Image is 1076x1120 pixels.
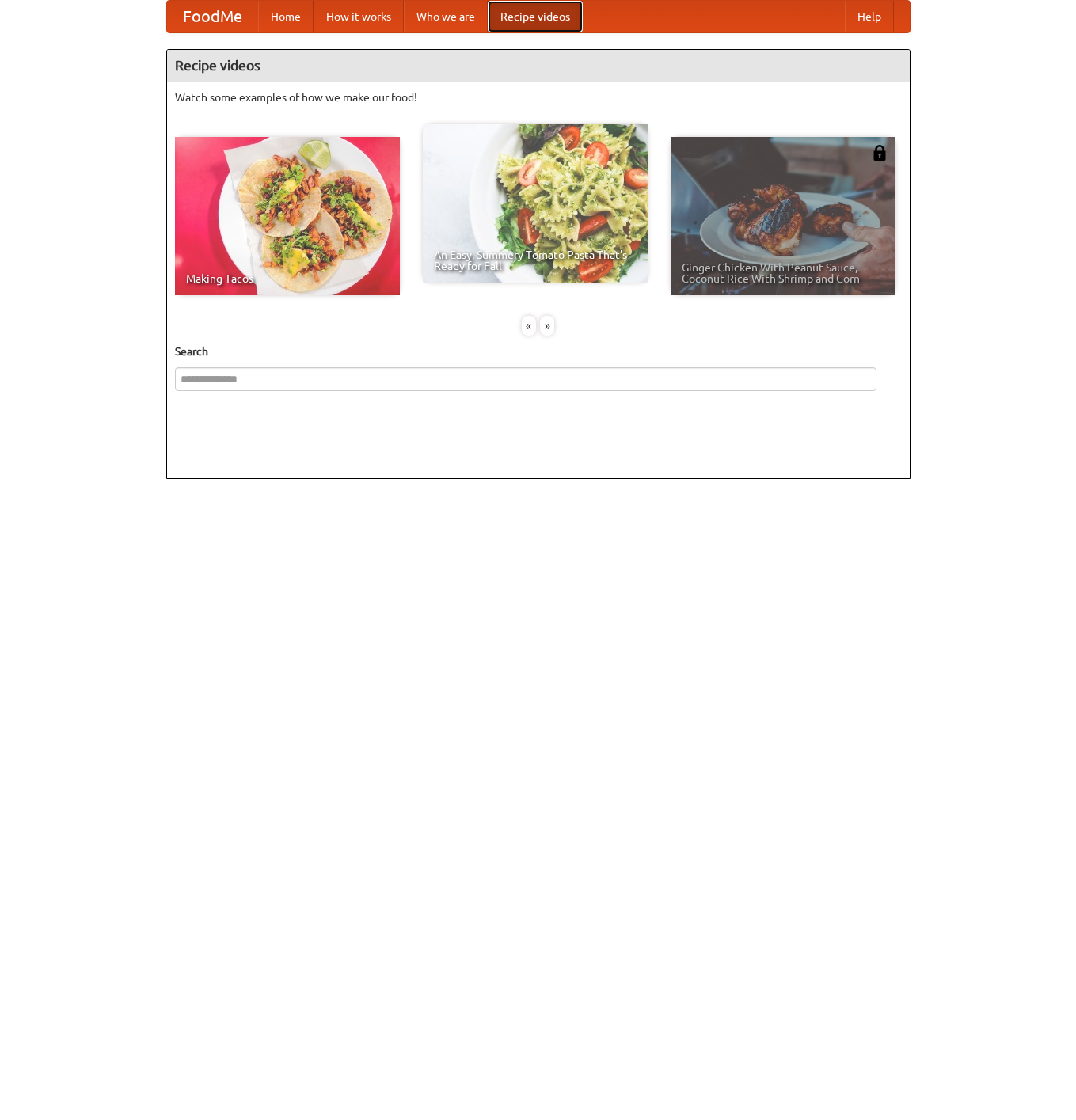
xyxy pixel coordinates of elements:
a: Home [258,1,314,32]
div: « [522,316,536,336]
img: 483408.png [872,145,888,161]
a: How it works [314,1,404,32]
a: Who we are [404,1,488,32]
a: An Easy, Summery Tomato Pasta That's Ready for Fall [423,124,648,283]
h4: Recipe videos [167,50,910,82]
h5: Search [175,344,902,359]
p: Watch some examples of how we make our food! [175,89,902,105]
a: FoodMe [167,1,258,32]
span: An Easy, Summery Tomato Pasta That's Ready for Fall [434,249,637,271]
a: Recipe videos [488,1,583,32]
div: » [540,316,554,336]
a: Help [845,1,894,32]
span: Making Tacos [186,273,389,284]
a: Making Tacos [175,137,400,295]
